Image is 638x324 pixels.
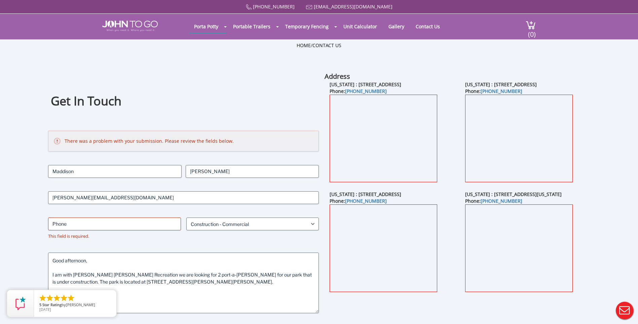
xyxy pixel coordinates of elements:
[325,72,350,81] b: Address
[345,88,387,94] a: [PHONE_NUMBER]
[383,20,409,33] a: Gallery
[246,4,252,10] img: Call
[189,20,223,33] a: Porta Potty
[314,3,392,10] a: [EMAIL_ADDRESS][DOMAIN_NAME]
[54,138,313,144] h2: There was a problem with your submission. Please review the fields below.
[60,294,68,302] li: 
[465,191,562,197] b: [US_STATE] : [STREET_ADDRESS][US_STATE]
[186,165,319,178] input: Last Name
[481,198,522,204] a: [PHONE_NUMBER]
[39,303,111,307] span: by
[611,297,638,324] button: Live Chat
[46,294,54,302] li: 
[39,302,41,307] span: 5
[330,81,401,88] b: [US_STATE] : [STREET_ADDRESS]
[67,294,75,302] li: 
[48,165,182,178] input: First Name
[48,191,319,204] input: Email
[481,88,522,94] a: [PHONE_NUMBER]
[253,3,295,10] a: [PHONE_NUMBER]
[465,198,522,204] b: Phone:
[280,20,334,33] a: Temporary Fencing
[306,5,312,9] img: Mail
[330,191,401,197] b: [US_STATE] : [STREET_ADDRESS]
[51,93,316,109] h1: Get In Touch
[66,302,95,307] span: [PERSON_NAME]
[48,218,181,230] input: Phone
[48,233,181,239] div: This field is required.
[528,24,536,39] span: (0)
[39,307,51,312] span: [DATE]
[411,20,445,33] a: Contact Us
[48,253,319,313] textarea: Good afternoon, I am with [PERSON_NAME] [PERSON_NAME] Recreation we are looking for 2 port-a-[PER...
[526,21,536,30] img: cart a
[330,198,387,204] b: Phone:
[297,42,311,48] a: Home
[53,294,61,302] li: 
[345,198,387,204] a: [PHONE_NUMBER]
[465,81,537,88] b: [US_STATE] : [STREET_ADDRESS]
[39,294,47,302] li: 
[102,21,158,31] img: JOHN to go
[465,88,522,94] b: Phone:
[14,297,27,310] img: Review Rating
[338,20,382,33] a: Unit Calculator
[297,42,341,49] ul: /
[330,88,387,94] b: Phone:
[312,42,341,48] a: Contact Us
[42,302,62,307] span: Star Rating
[228,20,275,33] a: Portable Trailers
